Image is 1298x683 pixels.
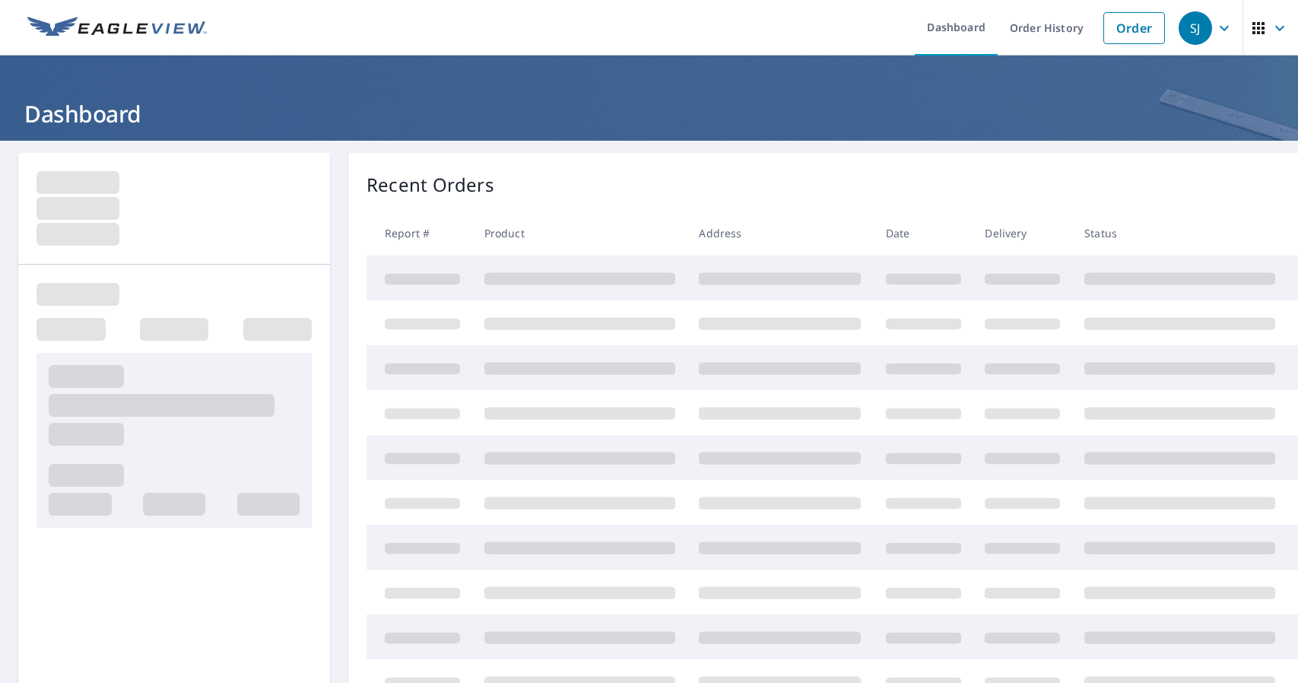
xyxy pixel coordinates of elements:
th: Date [874,211,973,256]
th: Address [687,211,873,256]
p: Recent Orders [367,171,494,199]
th: Status [1072,211,1287,256]
th: Product [472,211,687,256]
div: SJ [1179,11,1212,45]
h1: Dashboard [18,98,1280,129]
th: Report # [367,211,472,256]
img: EV Logo [27,17,207,40]
th: Delivery [973,211,1072,256]
a: Order [1103,12,1165,44]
